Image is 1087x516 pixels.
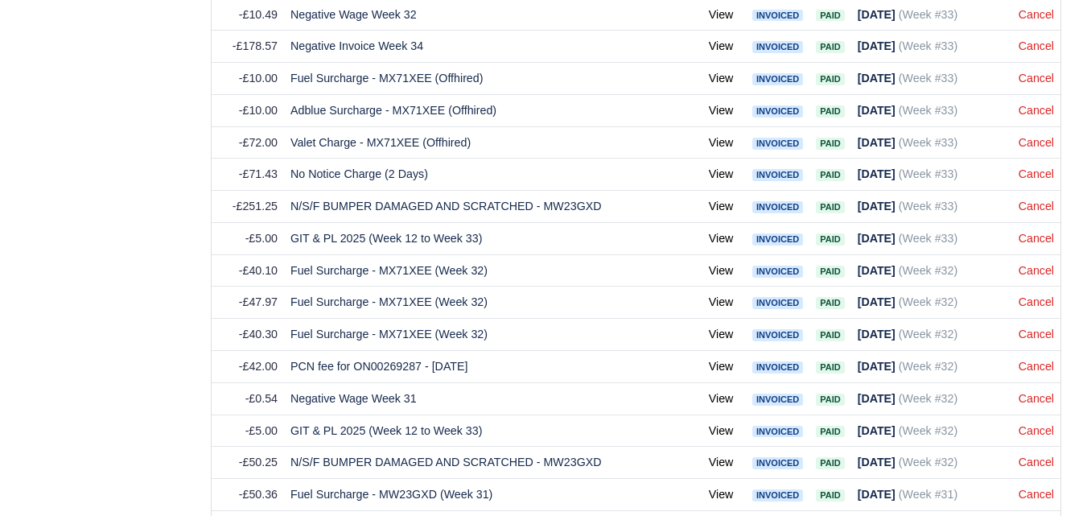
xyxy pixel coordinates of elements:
a: Cancel [1019,295,1054,308]
span: -£50.25 [239,456,278,469]
strong: [DATE] [858,8,896,21]
a: Cancel [1019,360,1054,373]
span: -£71.43 [239,167,278,180]
span: Invoiced [752,329,803,341]
span: (Week #32) [899,328,957,341]
strong: [DATE] [858,264,896,277]
span: Invoiced [752,138,803,150]
span: -£72.00 [239,136,278,149]
span: Invoiced [752,457,803,469]
a: Cancel [1019,328,1054,341]
span: Invoiced [752,201,803,213]
span: (Week #33) [899,167,957,180]
strong: [DATE] [858,488,896,501]
span: Invoiced [752,73,803,85]
span: Paid [816,138,844,150]
a: View [709,424,734,437]
a: Cancel [1019,72,1054,85]
span: (Week #31) [899,488,957,501]
span: (Week #33) [899,232,957,245]
a: View [709,360,734,373]
strong: [DATE] [858,72,896,85]
span: -£10.00 [239,104,278,117]
strong: [DATE] [858,392,896,405]
td: N/S/F BUMPER DAMAGED AND SCRATCHED - MW23GXD [284,191,696,223]
div: Chat Widget [1007,439,1087,516]
a: Cancel [1019,232,1054,245]
span: (Week #33) [899,200,957,213]
strong: [DATE] [858,167,896,180]
strong: [DATE] [858,232,896,245]
span: -£10.00 [239,72,278,85]
td: PCN fee for ON00269287 - [DATE] [284,350,696,382]
span: Paid [816,457,844,469]
a: Cancel [1019,424,1054,437]
td: Negative Wage Week 31 [284,382,696,415]
span: (Week #33) [899,8,957,21]
span: Invoiced [752,426,803,438]
span: -£5.00 [245,424,278,437]
span: (Week #33) [899,39,957,52]
span: Invoiced [752,361,803,374]
span: Invoiced [752,169,803,181]
a: View [709,200,734,213]
a: View [709,136,734,149]
a: View [709,295,734,308]
span: -£50.36 [239,488,278,501]
a: Cancel [1019,8,1054,21]
td: Fuel Surcharge - MX71XEE (Week 32) [284,254,696,287]
td: Negative Invoice Week 34 [284,31,696,63]
span: -£251.25 [233,200,278,213]
strong: [DATE] [858,360,896,373]
a: View [709,392,734,405]
strong: [DATE] [858,456,896,469]
span: -£40.30 [239,328,278,341]
span: (Week #32) [899,424,957,437]
a: Cancel [1019,136,1054,149]
strong: [DATE] [858,424,896,437]
span: Invoiced [752,10,803,22]
td: No Notice Charge (2 Days) [284,159,696,191]
span: Paid [816,105,844,118]
strong: [DATE] [858,328,896,341]
a: Cancel [1019,200,1054,213]
span: (Week #32) [899,456,957,469]
a: View [709,328,734,341]
span: -£42.00 [239,360,278,373]
span: Paid [816,394,844,406]
span: Invoiced [752,489,803,502]
span: Paid [816,169,844,181]
a: View [709,39,734,52]
td: Fuel Surcharge - MX71XEE (Offhired) [284,63,696,95]
td: GIT & PL 2025 (Week 12 to Week 33) [284,415,696,447]
span: -£5.00 [245,232,278,245]
strong: [DATE] [858,39,896,52]
span: Paid [816,233,844,246]
td: Valet Charge - MX71XEE (Offhired) [284,126,696,159]
a: View [709,72,734,85]
span: Paid [816,201,844,213]
span: Invoiced [752,105,803,118]
span: (Week #32) [899,392,957,405]
td: GIT & PL 2025 (Week 12 to Week 33) [284,222,696,254]
span: -£178.57 [233,39,278,52]
strong: [DATE] [858,200,896,213]
span: Invoiced [752,233,803,246]
span: Paid [816,489,844,502]
td: Fuel Surcharge - MW23GXD (Week 31) [284,479,696,511]
a: View [709,456,734,469]
span: Paid [816,73,844,85]
a: Cancel [1019,264,1054,277]
span: (Week #33) [899,104,957,117]
span: (Week #32) [899,360,957,373]
a: View [709,488,734,501]
span: (Week #33) [899,72,957,85]
a: View [709,167,734,180]
td: Fuel Surcharge - MX71XEE (Week 32) [284,319,696,351]
a: View [709,8,734,21]
strong: [DATE] [858,136,896,149]
span: (Week #32) [899,295,957,308]
span: Invoiced [752,266,803,278]
span: -£40.10 [239,264,278,277]
a: Cancel [1019,39,1054,52]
